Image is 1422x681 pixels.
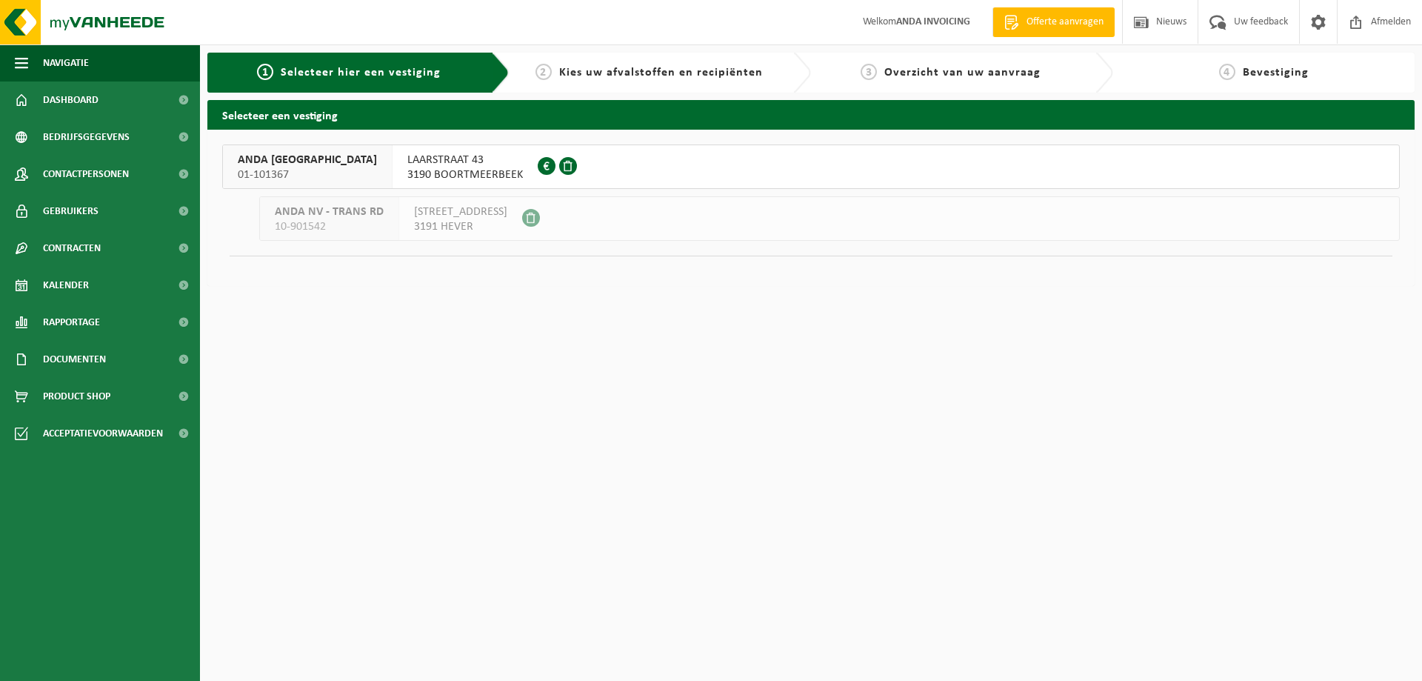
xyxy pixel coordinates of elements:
[43,341,106,378] span: Documenten
[281,67,441,79] span: Selecteer hier een vestiging
[43,230,101,267] span: Contracten
[43,82,99,119] span: Dashboard
[1023,15,1107,30] span: Offerte aanvragen
[257,64,273,80] span: 1
[275,219,384,234] span: 10-901542
[884,67,1041,79] span: Overzicht van uw aanvraag
[414,205,507,219] span: [STREET_ADDRESS]
[407,153,523,167] span: LAARSTRAAT 43
[43,119,130,156] span: Bedrijfsgegevens
[861,64,877,80] span: 3
[222,144,1400,189] button: ANDA [GEOGRAPHIC_DATA] 01-101367 LAARSTRAAT 433190 BOORTMEERBEEK
[992,7,1115,37] a: Offerte aanvragen
[1243,67,1309,79] span: Bevestiging
[238,167,377,182] span: 01-101367
[43,267,89,304] span: Kalender
[43,44,89,82] span: Navigatie
[1219,64,1235,80] span: 4
[896,16,970,27] strong: ANDA INVOICING
[407,167,523,182] span: 3190 BOORTMEERBEEK
[238,153,377,167] span: ANDA [GEOGRAPHIC_DATA]
[43,156,129,193] span: Contactpersonen
[43,193,99,230] span: Gebruikers
[43,304,100,341] span: Rapportage
[414,219,507,234] span: 3191 HEVER
[43,378,110,415] span: Product Shop
[275,205,384,219] span: ANDA NV - TRANS RD
[207,100,1415,129] h2: Selecteer een vestiging
[535,64,552,80] span: 2
[559,67,763,79] span: Kies uw afvalstoffen en recipiënten
[43,415,163,452] span: Acceptatievoorwaarden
